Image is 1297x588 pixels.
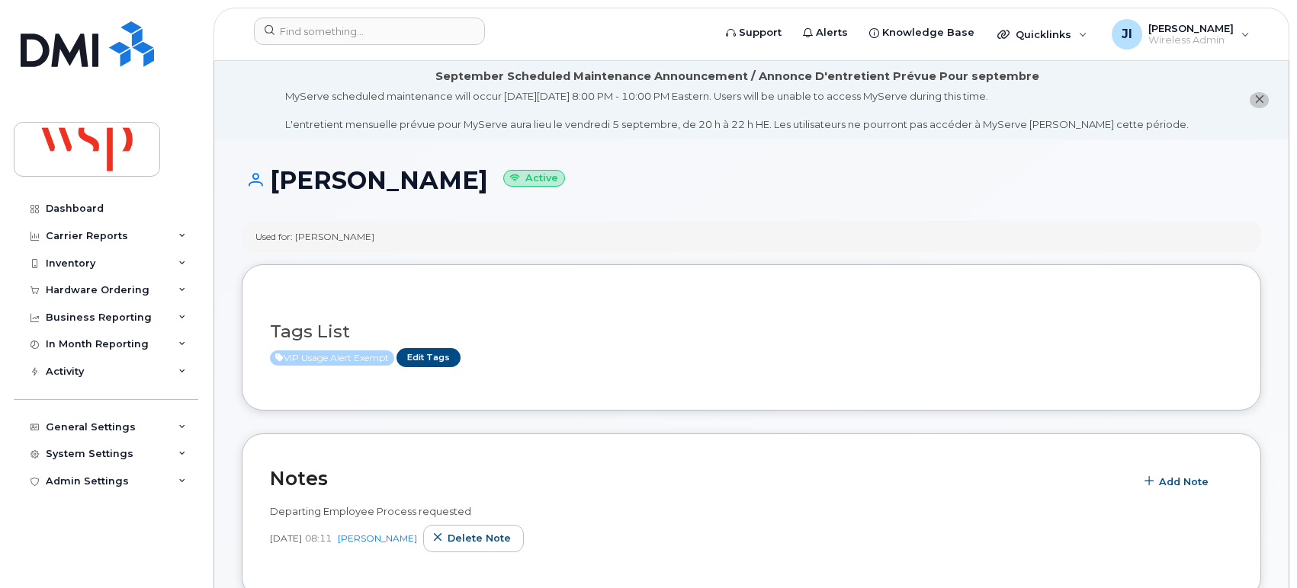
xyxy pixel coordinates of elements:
[423,525,524,552] button: Delete note
[448,531,511,545] span: Delete note
[270,505,471,517] span: Departing Employee Process requested
[305,532,332,545] span: 08:11
[242,167,1261,193] h1: [PERSON_NAME]
[270,467,1127,490] h2: Notes
[396,348,461,367] a: Edit Tags
[503,170,565,187] small: Active
[435,69,1039,85] div: September Scheduled Maintenance Announcement / Annonce D'entretient Prévue Pour septembre
[270,350,394,366] span: Active
[1135,468,1222,495] button: Add Note
[1159,475,1209,489] span: Add Note
[285,89,1189,132] div: MyServe scheduled maintenance will occur [DATE][DATE] 8:00 PM - 10:00 PM Eastern. Users will be u...
[1250,92,1269,108] button: close notification
[338,532,417,544] a: [PERSON_NAME]
[270,532,302,545] span: [DATE]
[255,230,374,243] div: Used for: [PERSON_NAME]
[270,322,1233,341] h3: Tags List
